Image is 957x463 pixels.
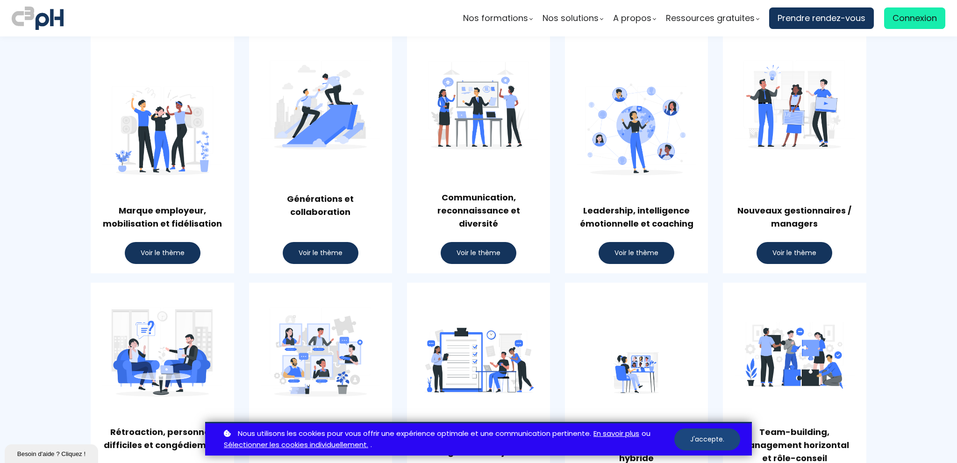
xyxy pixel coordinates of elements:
[599,242,674,264] button: Voir le thème
[613,11,651,25] span: A propos
[543,11,599,25] span: Nos solutions
[102,73,222,192] img: 0fa4b91a21e9b13644d902463eab3498.png
[593,428,639,440] a: En savoir plus
[419,301,538,420] img: 4500158599961b56ff74b46d500da45f.png
[238,428,591,440] span: Nous utilisons les cookies pour vous offrir une expérience optimale et une communication pertinente.
[607,344,665,402] img: e11f3e080a8a0382862d119fc044c050.png
[772,248,816,258] span: Voir le thème
[12,5,64,32] img: logo C3PH
[614,248,658,258] span: Voir le thème
[674,428,740,450] button: J'accepte.
[419,48,538,168] img: ce3d7b0e2855cbf3641120bdd36f23e1.png
[125,242,200,264] button: Voir le thème
[261,47,380,167] img: 8fb5e0a6cad24c8d1c60134f498e58ec.png
[441,242,516,264] button: Voir le thème
[224,439,368,451] a: Sélectionner les cookies individuellement.
[261,294,380,414] img: d794b6a62834fe63455bb50a1d6d0001.png
[666,11,755,25] span: Ressources gratuites
[884,7,945,29] a: Connexion
[769,7,874,29] a: Prendre rendez-vous
[287,193,354,218] strong: Générations et collaboration
[577,73,696,192] img: a35ce83aa182a01bc7893a03232fdb3d.png
[580,205,693,229] strong: Leadership, intelligence émotionnelle et coaching
[737,205,851,229] strong: Nouveaux gestionnaires / managers
[893,11,937,25] span: Connexion
[5,442,100,463] iframe: chat widget
[103,205,222,229] strong: Marque employeur, mobilisation et fidélisation
[102,294,222,414] img: 0143b36c88b95cadbd97c8bfe7145100.png
[757,242,832,264] button: Voir le thème
[735,294,854,414] img: 6c486b4a16da6227b8b4f1bcba3e8f31.png
[141,248,185,258] span: Voir le thème
[299,248,343,258] span: Voir le thème
[437,192,520,229] strong: Communication, reconnaissance et diversité
[221,428,674,451] p: ou .
[463,11,528,25] span: Nos formations
[735,47,854,167] img: 05ea54878ae5a9a9031f9ccb029af94a.png
[283,242,358,264] button: Voir le thème
[457,248,500,258] span: Voir le thème
[778,11,865,25] span: Prendre rendez-vous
